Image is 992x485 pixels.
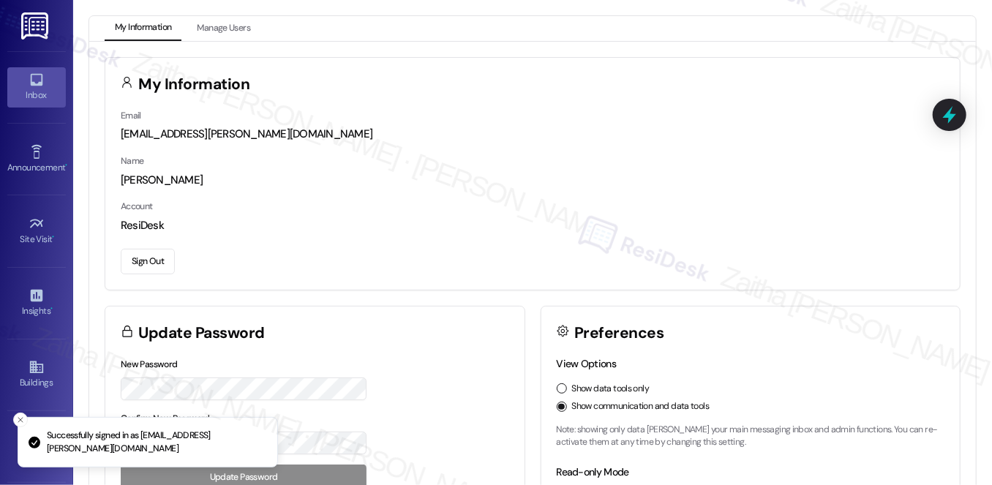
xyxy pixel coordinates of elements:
[139,326,265,341] h3: Update Password
[7,427,66,467] a: Leads
[47,429,266,455] p: Successfully signed in as [EMAIL_ADDRESS][PERSON_NAME][DOMAIN_NAME]
[105,16,181,41] button: My Information
[121,127,944,142] div: [EMAIL_ADDRESS][PERSON_NAME][DOMAIN_NAME]
[65,160,67,170] span: •
[7,67,66,107] a: Inbox
[121,173,944,188] div: [PERSON_NAME]
[121,249,175,274] button: Sign Out
[572,400,710,413] label: Show communication and data tools
[121,200,153,212] label: Account
[7,355,66,394] a: Buildings
[21,12,51,40] img: ResiDesk Logo
[50,304,53,314] span: •
[572,383,650,396] label: Show data tools only
[121,218,944,233] div: ResiDesk
[13,413,28,427] button: Close toast
[7,211,66,251] a: Site Visit •
[557,424,945,449] p: Note: showing only data [PERSON_NAME] your main messaging inbox and admin functions. You can re-a...
[557,465,629,478] label: Read-only Mode
[53,232,55,242] span: •
[139,77,250,92] h3: My Information
[574,326,664,341] h3: Preferences
[121,358,178,370] label: New Password
[121,110,141,121] label: Email
[7,283,66,323] a: Insights •
[121,155,144,167] label: Name
[557,357,617,370] label: View Options
[187,16,260,41] button: Manage Users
